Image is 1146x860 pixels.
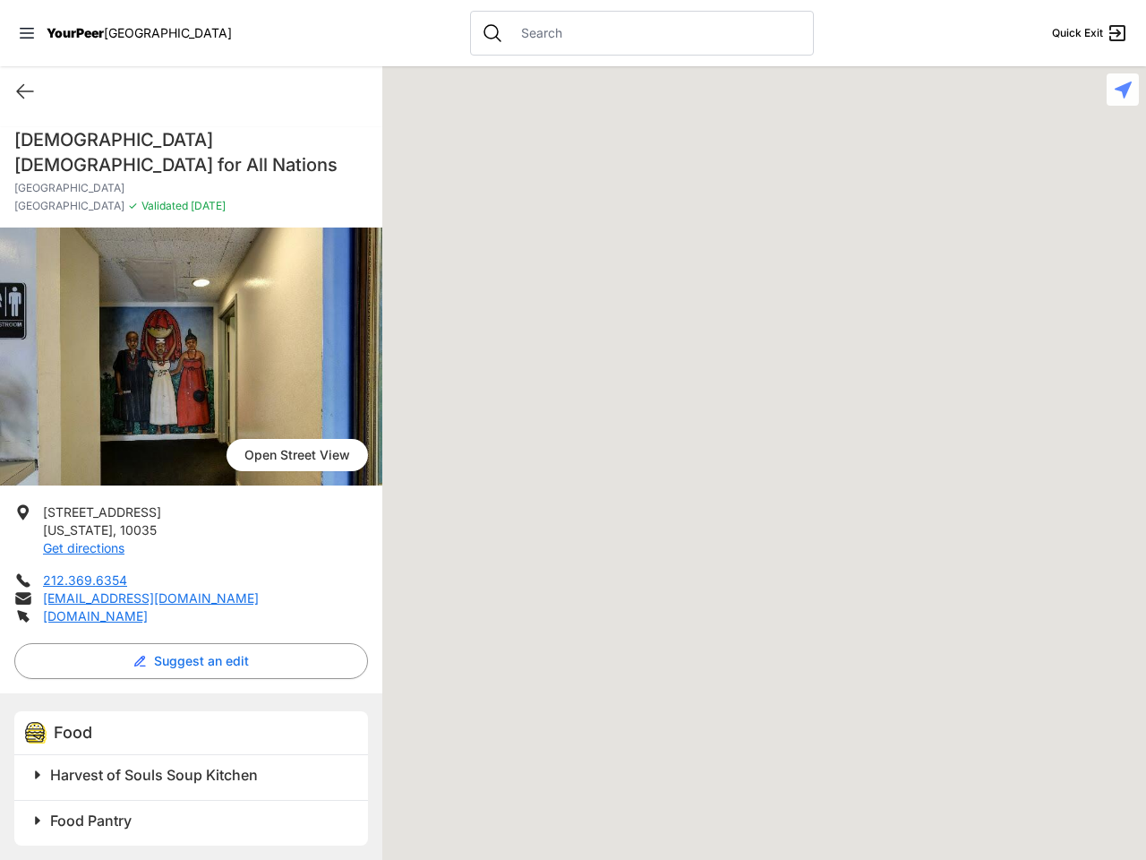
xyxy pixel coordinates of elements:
span: 10035 [120,522,157,537]
a: YourPeer[GEOGRAPHIC_DATA] [47,28,232,39]
span: Food Pantry [50,812,132,830]
span: Suggest an edit [154,652,249,670]
span: Open Street View [227,439,368,471]
a: Quick Exit [1052,22,1128,44]
a: [DOMAIN_NAME] [43,608,148,623]
span: [US_STATE] [43,522,113,537]
h1: [DEMOGRAPHIC_DATA] [DEMOGRAPHIC_DATA] for All Nations [14,127,368,177]
span: Validated [141,199,188,212]
span: [DATE] [188,199,226,212]
span: [STREET_ADDRESS] [43,504,161,520]
span: Food [54,723,92,742]
input: Search [510,24,802,42]
span: [GEOGRAPHIC_DATA] [104,25,232,40]
span: Quick Exit [1052,26,1103,40]
span: ✓ [128,199,138,213]
a: 212.369.6354 [43,572,127,588]
span: Harvest of Souls Soup Kitchen [50,766,258,784]
p: [GEOGRAPHIC_DATA] [14,181,368,195]
a: Get directions [43,540,124,555]
span: YourPeer [47,25,104,40]
button: Suggest an edit [14,643,368,679]
span: [GEOGRAPHIC_DATA] [14,199,124,213]
a: [EMAIL_ADDRESS][DOMAIN_NAME] [43,590,259,606]
span: , [113,522,116,537]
